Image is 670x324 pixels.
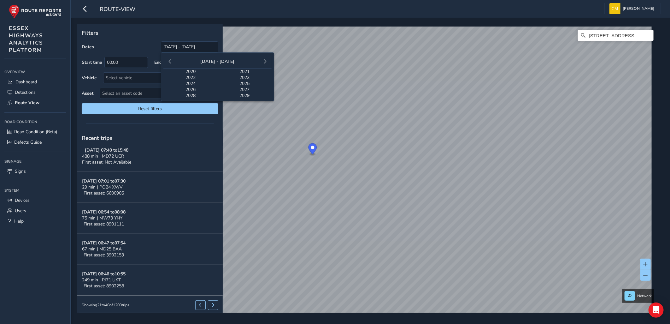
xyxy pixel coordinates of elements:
[649,303,664,318] div: Open Intercom Messenger
[4,117,66,127] div: Road Condition
[82,215,122,221] span: 75 min | MW73 YNY
[218,81,272,87] span: 2025
[15,197,30,203] span: Devices
[82,209,126,215] strong: [DATE] 06:54 to 08:08
[163,69,218,75] span: 2020
[103,73,208,83] div: Select vehicle
[163,87,218,93] span: 2026
[82,153,124,159] span: 488 min | MD72 UCR
[15,79,37,85] span: Dashboard
[100,5,135,14] span: route-view
[82,90,93,96] label: Asset
[82,178,126,184] strong: [DATE] 07:01 to 07:30
[218,93,272,99] span: 2029
[14,218,24,224] span: Help
[609,3,656,14] button: [PERSON_NAME]
[82,103,218,114] button: Reset filters
[309,143,317,156] div: Map marker
[79,27,652,321] canvas: Map
[82,134,113,142] span: Recent trips
[85,147,128,153] strong: [DATE] 07:40 to 15:48
[77,141,223,172] button: [DATE] 07:40 to15:48488 min | MD72 UCRFirst asset: Not Available
[637,293,652,298] span: Network
[9,25,43,54] span: ESSEX HIGHWAYS ANALYTICS PLATFORM
[4,216,66,226] a: Help
[82,29,218,37] p: Filters
[82,159,131,165] span: First asset: Not Available
[163,81,218,87] span: 2024
[4,186,66,195] div: System
[77,265,223,296] button: [DATE] 06:46 to10:55249 min | PJ71 UKTFirst asset: 8902258
[82,246,122,252] span: 67 min | MD25 BAA
[4,127,66,137] a: Road Condition (Beta)
[100,88,208,99] span: Select an asset code
[4,166,66,177] a: Signs
[201,58,235,64] span: [DATE] - [DATE]
[9,4,62,19] img: rr logo
[4,67,66,77] div: Overview
[218,87,272,93] span: 2027
[77,234,223,265] button: [DATE] 06:47 to07:5467 min | MD25 BAAFirst asset: 3902153
[77,203,223,234] button: [DATE] 06:54 to08:0875 min | MW73 YNYFirst asset: 8901111
[82,184,123,190] span: 29 min | PO24 XWV
[4,157,66,166] div: Signage
[163,75,218,81] span: 2022
[609,3,620,14] img: diamond-layout
[4,98,66,108] a: Route View
[84,252,124,258] span: First asset: 3902153
[82,59,102,65] label: Start time
[14,139,42,145] span: Defects Guide
[15,100,39,106] span: Route View
[15,168,26,174] span: Signs
[218,75,272,81] span: 2023
[15,208,26,214] span: Users
[4,206,66,216] a: Users
[218,69,272,75] span: 2021
[82,303,129,308] div: Showing 21 to 40 of 1200 trips
[82,44,94,50] label: Dates
[77,172,223,203] button: [DATE] 07:01 to07:3029 min | PO24 XWVFirst asset: 6600905
[84,283,124,289] span: First asset: 8902258
[163,93,218,99] span: 2028
[82,271,126,277] strong: [DATE] 06:46 to 10:55
[86,106,214,112] span: Reset filters
[4,137,66,147] a: Defects Guide
[4,87,66,98] a: Detections
[15,89,36,95] span: Detections
[82,75,97,81] label: Vehicle
[154,59,172,65] label: End time
[84,221,124,227] span: First asset: 8901111
[578,30,654,41] input: Search
[82,240,126,246] strong: [DATE] 06:47 to 07:54
[14,129,57,135] span: Road Condition (Beta)
[4,77,66,87] a: Dashboard
[84,190,124,196] span: First asset: 6600905
[623,3,654,14] span: [PERSON_NAME]
[4,195,66,206] a: Devices
[82,277,121,283] span: 249 min | PJ71 UKT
